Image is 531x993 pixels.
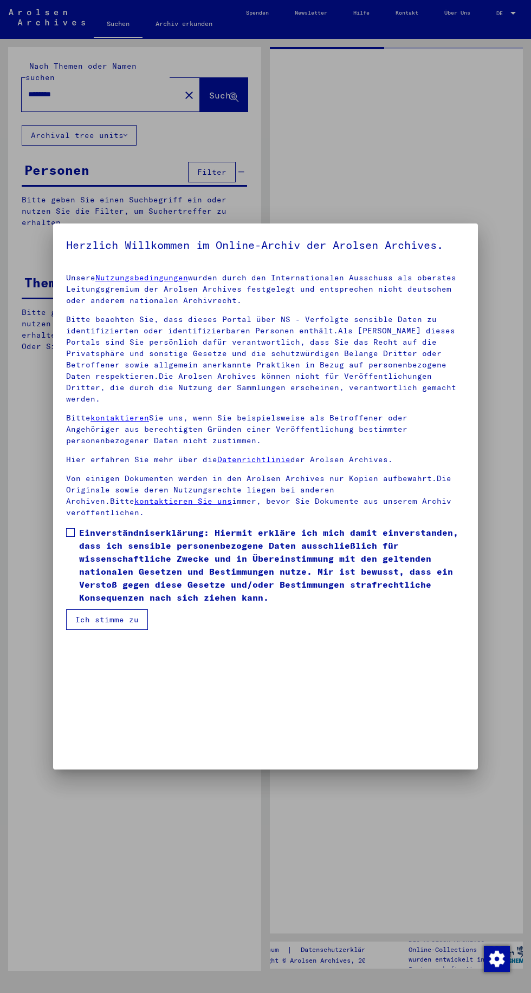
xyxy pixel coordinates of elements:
[79,526,465,604] span: Einverständniserklärung: Hiermit erkläre ich mich damit einverstanden, dass ich sensible personen...
[484,946,510,972] img: Zustimmung ändern
[66,236,465,254] h5: Herzlich Willkommen im Online-Archiv der Arolsen Archives.
[217,455,290,464] a: Datenrichtlinie
[95,273,188,282] a: Nutzungsbedingungen
[66,314,465,405] p: Bitte beachten Sie, dass dieses Portal über NS - Verfolgte sensible Daten zu identifizierten oder...
[66,454,465,465] p: Hier erfahren Sie mehr über die der Arolsen Archives.
[66,272,465,306] p: Unsere wurden durch den Internationalen Ausschuss als oberstes Leitungsgremium der Arolsen Archiv...
[66,473,465,518] p: Von einigen Dokumenten werden in den Arolsen Archives nur Kopien aufbewahrt.Die Originale sowie d...
[66,609,148,630] button: Ich stimme zu
[66,412,465,446] p: Bitte Sie uns, wenn Sie beispielsweise als Betroffener oder Angehöriger aus berechtigten Gründen ...
[90,413,149,423] a: kontaktieren
[134,496,232,506] a: kontaktieren Sie uns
